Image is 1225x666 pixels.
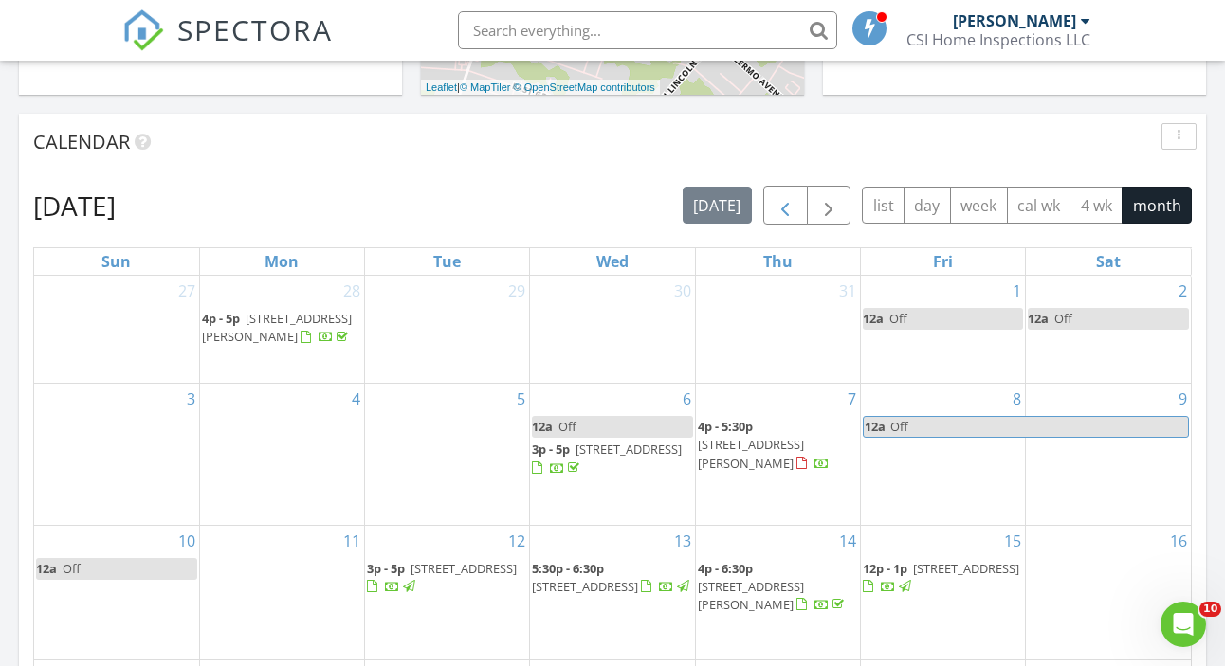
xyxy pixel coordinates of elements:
span: Off [889,310,907,327]
a: 3p - 5p [STREET_ADDRESS] [532,441,682,476]
a: Go to August 1, 2025 [1009,276,1025,306]
span: [STREET_ADDRESS][PERSON_NAME] [698,436,804,471]
span: Off [558,418,576,435]
a: Go to August 3, 2025 [183,384,199,414]
a: Go to August 5, 2025 [513,384,529,414]
span: [STREET_ADDRESS] [411,560,517,577]
td: Go to August 4, 2025 [199,384,364,525]
td: Go to August 13, 2025 [530,525,695,659]
button: cal wk [1007,187,1071,224]
button: month [1122,187,1192,224]
button: 4 wk [1070,187,1123,224]
span: 4p - 6:30p [698,560,753,577]
td: Go to August 2, 2025 [1026,276,1191,384]
span: 10 [1199,602,1221,617]
a: Tuesday [430,248,465,275]
td: Go to August 10, 2025 [34,525,199,659]
span: Off [1054,310,1072,327]
td: Go to August 15, 2025 [860,525,1025,659]
a: Go to August 4, 2025 [348,384,364,414]
td: Go to August 8, 2025 [860,384,1025,525]
a: Go to August 7, 2025 [844,384,860,414]
a: Friday [929,248,957,275]
a: 4p - 5p [STREET_ADDRESS][PERSON_NAME] [202,310,352,345]
span: Off [63,560,81,577]
span: 3p - 5p [532,441,570,458]
button: [DATE] [683,187,752,224]
td: Go to July 30, 2025 [530,276,695,384]
span: 4p - 5p [202,310,240,327]
button: Previous month [763,186,808,225]
button: list [862,187,905,224]
a: Go to August 10, 2025 [174,526,199,556]
a: 4p - 5:30p [STREET_ADDRESS][PERSON_NAME] [698,416,858,476]
td: Go to August 16, 2025 [1026,525,1191,659]
a: 3p - 5p [STREET_ADDRESS] [367,558,527,599]
div: [PERSON_NAME] [953,11,1076,30]
a: 4p - 5:30p [STREET_ADDRESS][PERSON_NAME] [698,418,830,471]
span: [STREET_ADDRESS] [576,441,682,458]
a: Sunday [98,248,135,275]
a: Go to July 31, 2025 [835,276,860,306]
a: 3p - 5p [STREET_ADDRESS] [367,560,517,595]
a: 12p - 1p [STREET_ADDRESS] [863,560,1019,595]
td: Go to August 3, 2025 [34,384,199,525]
a: Go to August 6, 2025 [679,384,695,414]
a: Go to August 11, 2025 [339,526,364,556]
h2: [DATE] [33,187,116,225]
td: Go to July 28, 2025 [199,276,364,384]
a: Go to August 8, 2025 [1009,384,1025,414]
span: 12a [36,560,57,577]
td: Go to July 31, 2025 [695,276,860,384]
a: 3p - 5p [STREET_ADDRESS] [532,439,692,479]
a: Thursday [759,248,796,275]
a: © OpenStreetMap contributors [514,81,655,93]
span: 12a [863,310,884,327]
a: 12p - 1p [STREET_ADDRESS] [863,558,1023,599]
a: Saturday [1092,248,1124,275]
iframe: Intercom live chat [1161,602,1206,647]
span: Off [890,418,908,435]
a: Go to August 12, 2025 [504,526,529,556]
td: Go to August 5, 2025 [365,384,530,525]
a: 4p - 5p [STREET_ADDRESS][PERSON_NAME] [202,308,362,349]
a: Go to July 29, 2025 [504,276,529,306]
div: CSI Home Inspections LLC [906,30,1090,49]
td: Go to August 12, 2025 [365,525,530,659]
td: Go to July 29, 2025 [365,276,530,384]
input: Search everything... [458,11,837,49]
button: Next month [807,186,851,225]
img: The Best Home Inspection Software - Spectora [122,9,164,51]
span: 3p - 5p [367,560,405,577]
a: 5:30p - 6:30p [STREET_ADDRESS] [532,558,692,599]
span: 4p - 5:30p [698,418,753,435]
td: Go to August 7, 2025 [695,384,860,525]
a: Go to July 28, 2025 [339,276,364,306]
a: Go to August 2, 2025 [1175,276,1191,306]
a: Go to July 30, 2025 [670,276,695,306]
span: SPECTORA [177,9,333,49]
a: Monday [261,248,302,275]
span: 5:30p - 6:30p [532,560,604,577]
a: Go to August 14, 2025 [835,526,860,556]
a: Go to July 27, 2025 [174,276,199,306]
td: Go to August 1, 2025 [860,276,1025,384]
a: 4p - 6:30p [STREET_ADDRESS][PERSON_NAME] [698,558,858,618]
span: [STREET_ADDRESS] [532,578,638,595]
a: SPECTORA [122,26,333,65]
a: Go to August 16, 2025 [1166,526,1191,556]
button: week [950,187,1008,224]
a: Go to August 13, 2025 [670,526,695,556]
a: Leaflet [426,81,457,93]
td: Go to August 14, 2025 [695,525,860,659]
div: | [421,80,660,96]
span: [STREET_ADDRESS] [913,560,1019,577]
a: © MapTiler [460,81,511,93]
a: 4p - 6:30p [STREET_ADDRESS][PERSON_NAME] [698,560,848,613]
a: Go to August 9, 2025 [1175,384,1191,414]
span: 12a [864,417,887,437]
span: 12a [1028,310,1049,327]
a: Wednesday [593,248,632,275]
span: 12p - 1p [863,560,907,577]
td: Go to July 27, 2025 [34,276,199,384]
